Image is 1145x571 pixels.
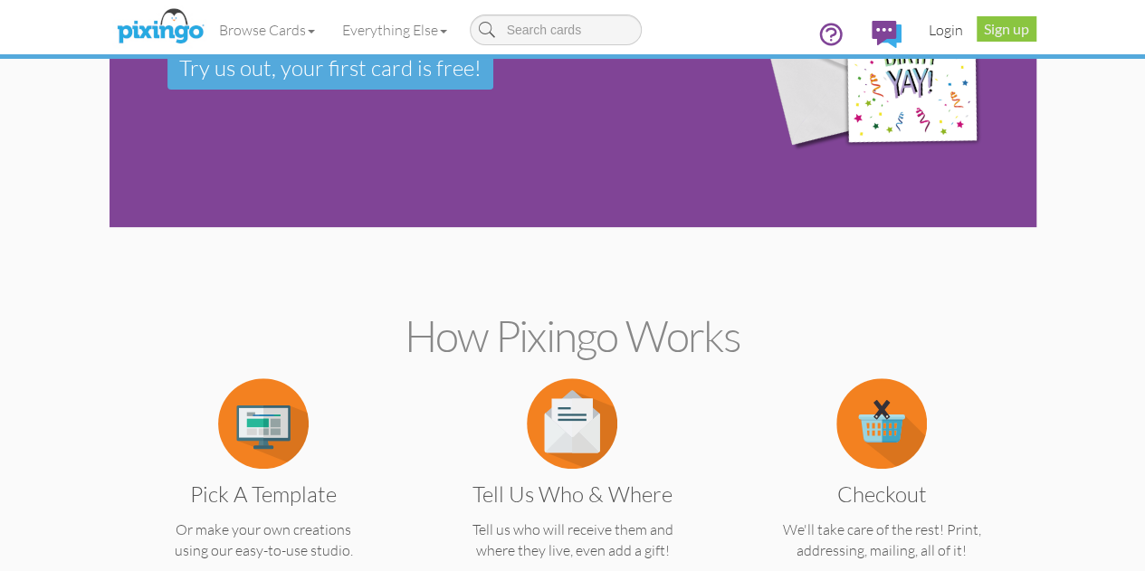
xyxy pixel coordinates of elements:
h3: Tell us Who & Where [459,482,685,506]
a: Sign up [977,16,1036,42]
a: Checkout We'll take care of the rest! Print, addressing, mailing, all of it! [755,413,1008,561]
h3: Pick a Template [150,482,377,506]
a: Tell us Who & Where Tell us who will receive them and where they live, even add a gift! [445,413,699,561]
img: comments.svg [872,21,902,48]
img: item.alt [527,378,617,469]
input: Search cards [470,14,642,45]
iframe: Chat [1144,570,1145,571]
a: Browse Cards [205,7,329,52]
h2: How Pixingo works [141,312,1005,360]
p: We'll take care of the rest! Print, addressing, mailing, all of it! [755,519,1008,561]
a: Login [915,7,977,52]
img: item.alt [218,378,309,469]
p: Or make your own creations using our easy-to-use studio. [137,519,390,561]
h3: Checkout [768,482,995,506]
a: Everything Else [329,7,461,52]
p: Tell us who will receive them and where they live, even add a gift! [445,519,699,561]
a: Pick a Template Or make your own creations using our easy-to-use studio. [137,413,390,561]
img: item.alt [836,378,927,469]
img: pixingo logo [112,5,208,50]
